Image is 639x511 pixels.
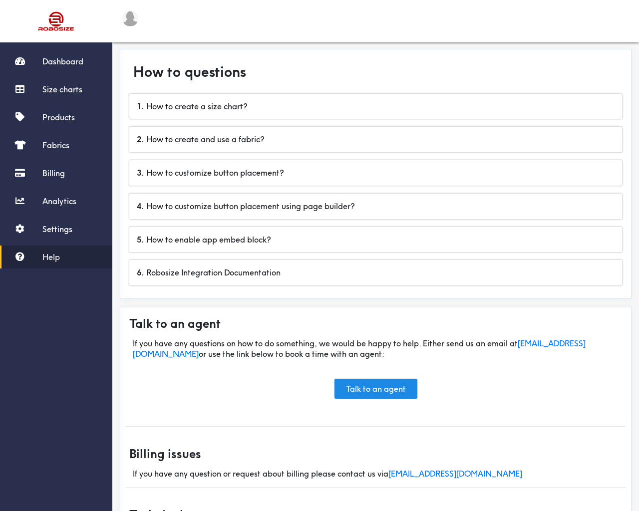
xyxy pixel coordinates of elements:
[137,235,144,245] b: 5 .
[129,227,622,253] div: How to enable app embed block?
[19,7,94,35] img: Robosize
[42,196,76,206] span: Analytics
[129,260,622,285] div: Robosize Integration Documentation
[125,312,626,334] div: Talk to an agent
[42,224,72,234] span: Settings
[125,469,626,479] div: If you have any question or request about billing please contact us via
[334,379,417,399] a: Talk to an agent
[137,267,144,277] b: 6 .
[137,101,144,111] b: 1 .
[137,201,144,211] b: 4 .
[42,252,60,262] span: Help
[42,168,65,178] span: Billing
[42,56,83,66] span: Dashboard
[125,338,626,418] div: If you have any questions on how to do something, we would be happy to help. Either send us an em...
[129,127,622,152] div: How to create and use a fabric?
[42,140,69,150] span: Fabrics
[137,134,144,144] b: 2 .
[42,112,75,122] span: Products
[133,338,586,359] a: [EMAIL_ADDRESS][DOMAIN_NAME]
[125,54,626,90] div: How to questions
[129,94,622,119] div: How to create a size chart?
[42,84,82,94] span: Size charts
[125,435,626,465] div: Billing issues
[137,168,144,178] b: 3 .
[129,194,622,219] div: How to customize button placement using page builder?
[388,469,522,479] a: [EMAIL_ADDRESS][DOMAIN_NAME]
[129,160,622,186] div: How to customize button placement?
